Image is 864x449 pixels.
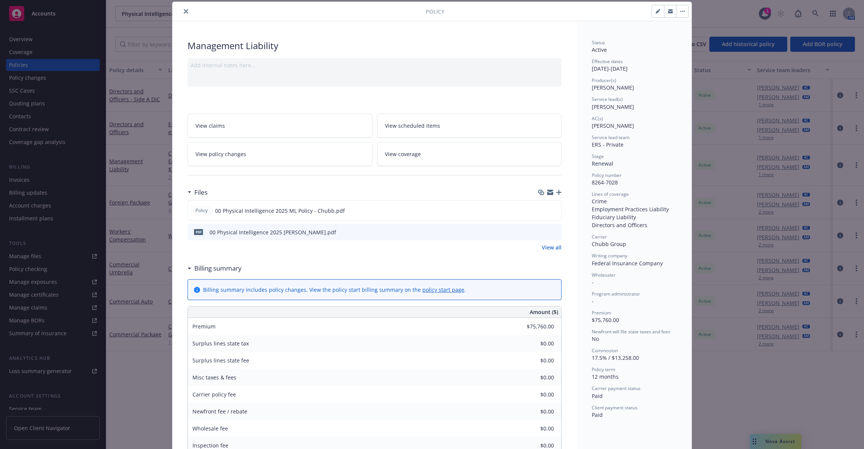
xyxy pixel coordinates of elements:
input: 0.00 [509,338,558,349]
span: Chubb Group [592,240,626,248]
span: pdf [194,229,203,235]
h3: Billing summary [194,263,242,273]
span: Federal Insurance Company [592,260,663,267]
input: 0.00 [509,406,558,417]
div: 00 Physical Intelligence 2025 [PERSON_NAME].pdf [209,228,336,236]
span: View policy changes [195,150,246,158]
span: Premium [592,310,611,316]
div: Directors and Officers [592,221,676,229]
span: Status [592,39,605,46]
div: Add internal notes here... [191,61,558,69]
span: - [592,279,594,286]
a: View coverage [377,142,562,166]
span: 8264-7028 [592,179,618,186]
button: close [181,7,191,16]
span: AC(s) [592,115,603,122]
span: Amount ($) [530,308,558,316]
span: 12 months [592,373,619,380]
span: Writing company [592,252,627,259]
button: preview file [551,207,558,215]
div: [DATE] - [DATE] [592,58,676,73]
span: Policy [426,8,444,15]
input: 0.00 [509,372,558,383]
span: Renewal [592,160,613,167]
a: View all [542,243,562,251]
span: Effective dates [592,58,623,65]
span: 00 Physical Intelligence 2025 ML Policy - Chubb.pdf [215,207,345,215]
input: 0.00 [509,389,558,400]
div: Management Liability [188,39,562,52]
span: [PERSON_NAME] [592,103,634,110]
span: Policy term [592,366,615,373]
span: Service lead team [592,134,630,141]
span: Active [592,46,607,53]
span: - [592,297,594,305]
span: Inspection fee [192,442,228,449]
a: View claims [188,114,372,138]
span: Producer(s) [592,77,616,84]
span: Carrier [592,234,607,240]
div: Billing summary [188,263,242,273]
span: Paid [592,392,603,399]
span: 17.5% / $13,258.00 [592,354,639,361]
div: Crime [592,197,676,205]
button: download file [539,207,545,215]
span: Policy number [592,172,622,178]
span: $75,760.00 [592,316,619,324]
a: View policy changes [188,142,372,166]
span: Carrier policy fee [192,391,236,398]
span: [PERSON_NAME] [592,84,634,91]
span: Policy [194,207,209,214]
span: Premium [192,323,216,330]
div: Fiduciary Liability [592,213,676,221]
span: [PERSON_NAME] [592,122,634,129]
div: Billing summary includes policy changes. View the policy start billing summary on the . [203,286,466,294]
span: Newfront will file state taxes and fees [592,328,670,335]
span: Stage [592,153,604,159]
span: Program administrator [592,291,640,297]
span: Paid [592,411,603,418]
div: Files [188,187,208,197]
input: 0.00 [509,423,558,434]
a: policy start page [422,286,464,293]
span: Commission [592,347,618,354]
span: Client payment status [592,404,638,411]
span: Newfront fee / rebate [192,408,247,415]
h3: Files [194,187,208,197]
span: Service lead(s) [592,96,623,102]
button: preview file [552,228,558,236]
button: download file [540,228,546,236]
div: Employment Practices Liability [592,205,676,213]
span: View claims [195,122,225,130]
span: No [592,335,599,342]
span: View coverage [385,150,421,158]
input: 0.00 [509,321,558,332]
a: View scheduled items [377,114,562,138]
span: Misc taxes & fees [192,374,236,381]
span: Lines of coverage [592,191,629,197]
input: 0.00 [509,355,558,366]
span: Wholesaler [592,272,616,278]
span: Wholesale fee [192,425,228,432]
span: Surplus lines state fee [192,357,249,364]
span: Carrier payment status [592,385,641,392]
span: View scheduled items [385,122,440,130]
span: Surplus lines state tax [192,340,249,347]
span: ERS - Private [592,141,624,148]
